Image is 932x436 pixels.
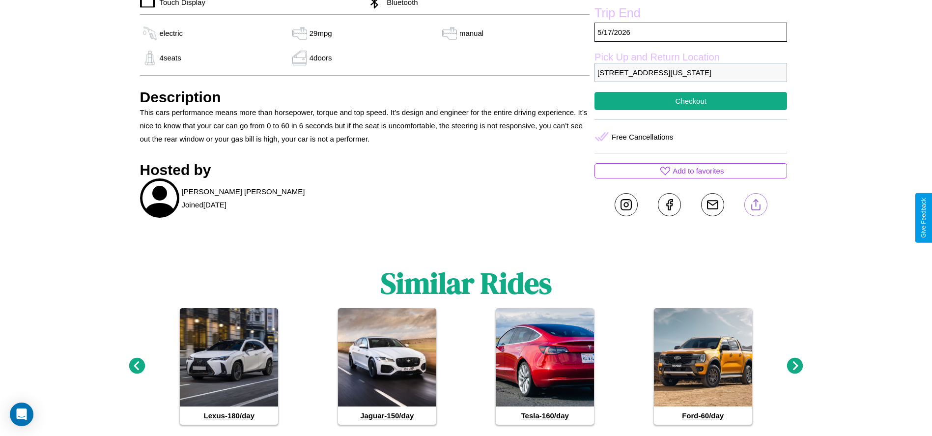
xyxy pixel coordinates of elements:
p: 4 seats [160,51,181,64]
p: electric [160,27,183,40]
a: Tesla-160/day [496,308,594,425]
p: Joined [DATE] [182,198,226,211]
img: gas [140,51,160,65]
a: Jaguar-150/day [338,308,436,425]
h3: Description [140,89,590,106]
h4: Tesla - 160 /day [496,407,594,425]
h4: Lexus - 180 /day [180,407,278,425]
label: Pick Up and Return Location [594,52,787,63]
div: Give Feedback [920,198,927,238]
label: Trip End [594,6,787,23]
p: This cars performance means more than horsepower, torque and top speed. It’s design and engineer ... [140,106,590,145]
button: Add to favorites [594,163,787,178]
p: Add to favorites [673,164,724,177]
h4: Ford - 60 /day [654,407,752,425]
h1: Similar Rides [381,263,552,303]
div: Open Intercom Messenger [10,403,33,426]
p: [PERSON_NAME] [PERSON_NAME] [182,185,305,198]
button: Checkout [594,92,787,110]
img: gas [440,26,459,41]
img: gas [290,51,310,65]
a: Lexus-180/day [180,308,278,425]
img: gas [290,26,310,41]
h3: Hosted by [140,162,590,178]
h4: Jaguar - 150 /day [338,407,436,425]
img: gas [140,26,160,41]
p: 4 doors [310,51,332,64]
a: Ford-60/day [654,308,752,425]
p: Free Cancellations [612,130,673,144]
p: 5 / 17 / 2026 [594,23,787,42]
p: 29 mpg [310,27,332,40]
p: manual [459,27,483,40]
p: [STREET_ADDRESS][US_STATE] [594,63,787,82]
